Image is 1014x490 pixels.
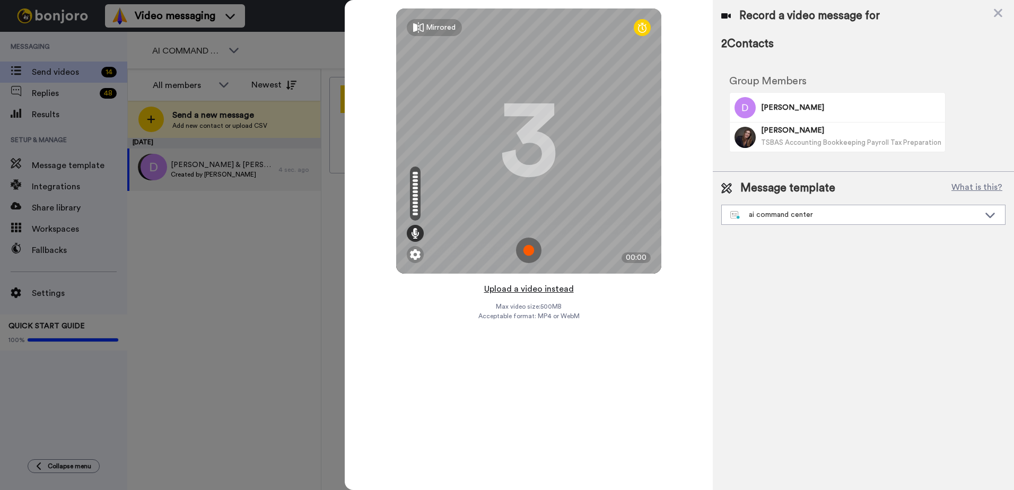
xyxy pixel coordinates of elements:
span: [PERSON_NAME] [761,125,941,136]
span: [PERSON_NAME] [761,102,941,113]
h2: Group Members [729,75,946,87]
span: Message template [740,180,835,196]
div: 3 [500,101,558,181]
div: ai command center [730,209,980,220]
img: Image of Nicole [735,127,756,148]
img: Image of Dianna [735,97,756,118]
span: Acceptable format: MP4 or WebM [478,312,580,320]
span: Max video size: 500 MB [496,302,562,311]
img: nextgen-template.svg [730,211,740,220]
button: What is this? [948,180,1006,196]
img: ic_gear.svg [410,249,421,260]
span: TSBAS Accounting Bookkeeping Payroll Tax Preparation [761,139,941,146]
img: ic_record_start.svg [516,238,541,263]
div: 00:00 [622,252,651,263]
button: Upload a video instead [481,282,577,296]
